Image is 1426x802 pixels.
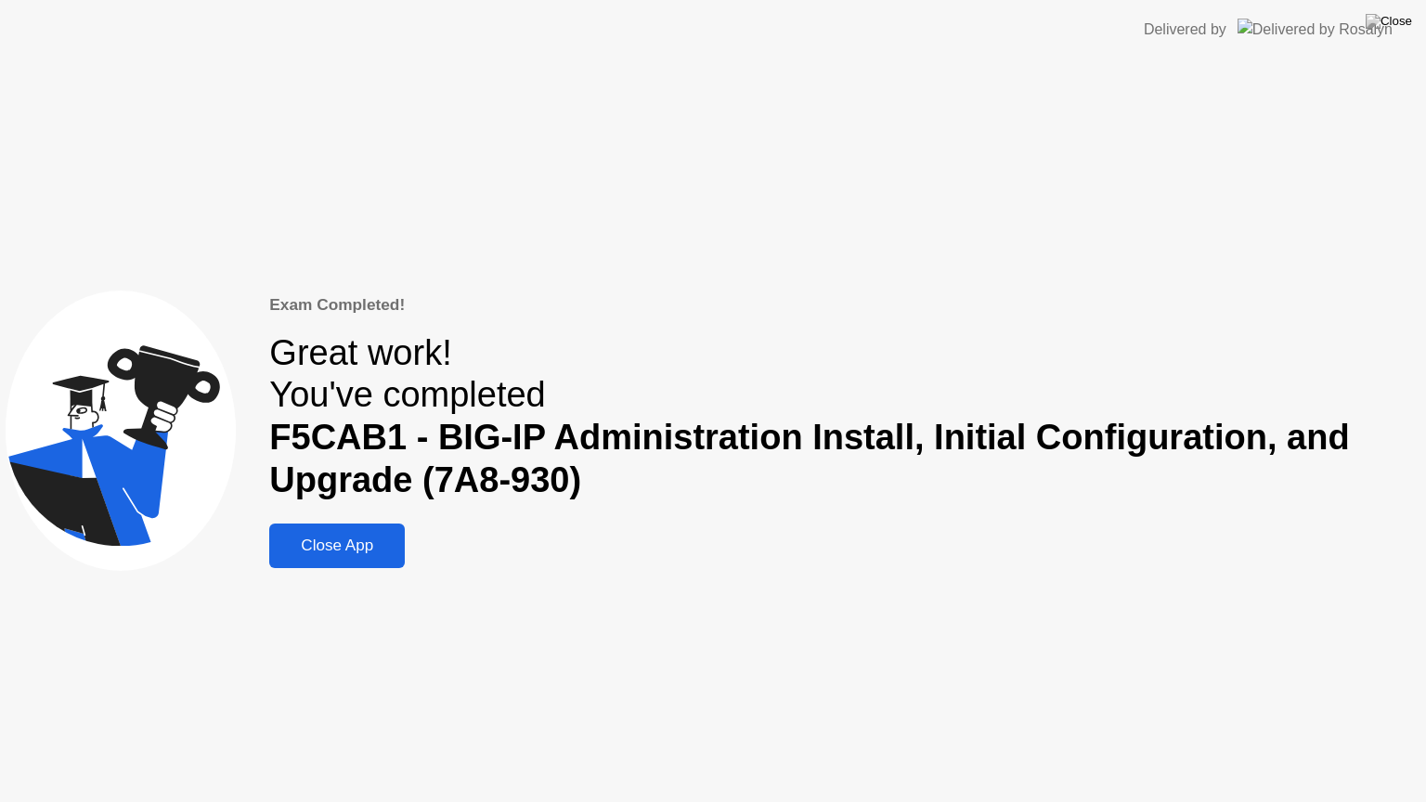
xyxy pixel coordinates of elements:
[275,537,399,555] div: Close App
[269,418,1349,499] b: F5CAB1 - BIG-IP Administration Install, Initial Configuration, and Upgrade (7A8-930)
[1366,14,1412,29] img: Close
[269,293,1420,317] div: Exam Completed!
[1144,19,1226,41] div: Delivered by
[1238,19,1393,40] img: Delivered by Rosalyn
[269,332,1420,502] div: Great work! You've completed
[269,524,405,568] button: Close App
